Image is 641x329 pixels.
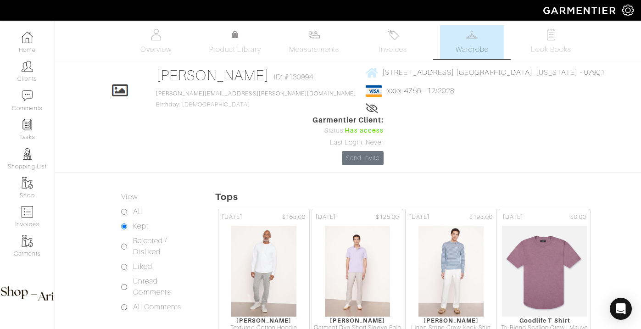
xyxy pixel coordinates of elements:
[610,298,632,320] div: Open Intercom Messenger
[22,61,33,72] img: clients-icon-6bae9207a08558b7cb47a8932f037763ab4055f8c8b6bfacd5dc20c3e0201464.png
[345,126,384,136] span: Has access
[418,225,484,317] img: 2X2oRovVeFaByQN11M6fDw1q
[382,68,605,77] span: [STREET_ADDRESS] [GEOGRAPHIC_DATA], [US_STATE] - 07901
[503,213,523,222] span: [DATE]
[133,276,192,298] label: Unread Comments
[406,317,496,324] div: [PERSON_NAME]
[133,235,192,257] label: Rejected / Disliked
[622,5,634,16] img: gear-icon-white-bd11855cb880d31180b6d7d6211b90ccbf57a29d726f0c71d8c61bd08dd39cc2.png
[361,25,425,59] a: Invoices
[502,225,588,317] img: cJycaBAYyaSWUcK9rUscZq1w
[570,213,586,222] span: $0.00
[469,213,493,222] span: $195.00
[22,177,33,189] img: garments-icon-b7da505a4dc4fd61783c78ac3ca0ef83fa9d6f193b1c9dc38574b1d14d53ca28.png
[366,85,382,97] img: visa-934b35602734be37eb7d5d7e5dbcd2044c359bf20a24dc3361ca3fa54326a8a7.png
[308,29,320,40] img: measurements-466bbee1fd09ba9460f595b01e5d73f9e2bff037440d3c8f018324cb6cdf7a4a.svg
[387,29,399,40] img: orders-27d20c2124de7fd6de4e0e44c1d41de31381a507db9b33961299e4e07d508b8c.svg
[215,191,641,202] h5: Tops
[499,317,590,324] div: Goodlife T-Shirt
[22,148,33,160] img: stylists-icon-eb353228a002819b7ec25b43dbf5f0378dd9e0616d9560372ff212230b889e62.png
[22,119,33,130] img: reminder-icon-8004d30b9f0a5d33ae49ab947aed9ed385cf756f9e5892f1edd6e32f2345188e.png
[133,206,142,217] label: All
[274,72,314,83] span: ID: #130994
[22,206,33,217] img: orders-icon-0abe47150d42831381b5fb84f609e132dff9fe21cb692f30cb5eec754e2cba89.png
[545,29,557,40] img: todo-9ac3debb85659649dc8f770b8b6100bb5dab4b48dedcbae339e5042a72dfd3cc.svg
[366,67,605,78] a: [STREET_ADDRESS] [GEOGRAPHIC_DATA], [US_STATE] - 07901
[133,261,152,272] label: Liked
[124,25,188,59] a: Overview
[289,44,339,55] span: Measurements
[376,213,399,222] span: $125.00
[22,90,33,101] img: comment-icon-a0a6a9ef722e966f86d9cbdc48e553b5cf19dbc54f86b18d962a5391bc8f6eb6.png
[156,90,356,108] span: Birthday: [DEMOGRAPHIC_DATA]
[231,225,297,317] img: njDfZDhR7o6a2jmofup4yC6g
[218,317,309,324] div: [PERSON_NAME]
[531,44,572,55] span: Look Books
[312,115,384,126] span: Garmentier Client:
[312,138,384,148] div: Last Login: Never
[133,221,148,232] label: Kept
[282,213,306,222] span: $165.00
[150,29,162,40] img: basicinfo-40fd8af6dae0f16599ec9e87c0ef1c0a1fdea2edbe929e3d69a839185d80c458.svg
[22,32,33,43] img: dashboard-icon-dbcd8f5a0b271acd01030246c82b418ddd0df26cd7fceb0bd07c9910d44c42f6.png
[387,87,454,95] a: xxxx-4756 - 12/2028
[203,29,267,55] a: Product Library
[156,67,269,84] a: [PERSON_NAME]
[222,213,242,222] span: [DATE]
[440,25,504,59] a: Wardrobe
[409,213,429,222] span: [DATE]
[379,44,407,55] span: Invoices
[22,235,33,247] img: garments-icon-b7da505a4dc4fd61783c78ac3ca0ef83fa9d6f193b1c9dc38574b1d14d53ca28.png
[466,29,478,40] img: wardrobe-487a4870c1b7c33e795ec22d11cfc2ed9d08956e64fb3008fe2437562e282088.svg
[456,44,489,55] span: Wardrobe
[324,225,390,317] img: m6AgyBPn1qhNyqDWkMPQqvFy
[316,213,336,222] span: [DATE]
[282,25,346,59] a: Measurements
[156,90,356,97] a: [PERSON_NAME][EMAIL_ADDRESS][PERSON_NAME][DOMAIN_NAME]
[133,301,181,312] label: All Comments
[312,126,384,136] div: Status:
[312,317,403,324] div: [PERSON_NAME]
[539,2,622,18] img: garmentier-logo-header-white-b43fb05a5012e4ada735d5af1a66efaba907eab6374d6393d1fbf88cb4ef424d.png
[519,25,583,59] a: Look Books
[342,151,384,165] a: Send Invite
[121,191,139,202] label: View:
[209,44,261,55] span: Product Library
[140,44,171,55] span: Overview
